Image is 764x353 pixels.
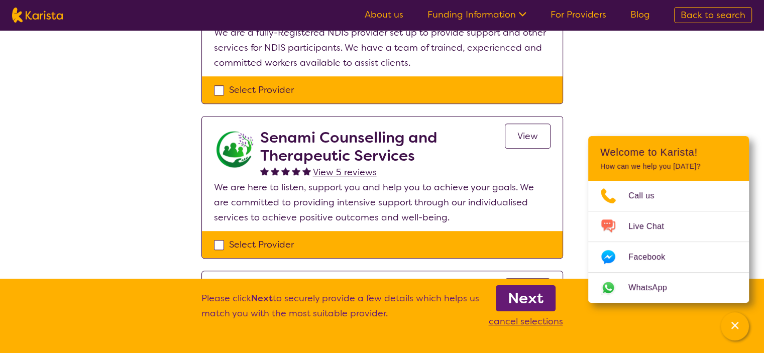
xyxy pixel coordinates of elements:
[302,167,311,175] img: fullstar
[260,129,505,165] h2: Senami Counselling and Therapeutic Services
[588,181,749,303] ul: Choose channel
[681,9,745,21] span: Back to search
[12,8,63,23] img: Karista logo
[628,250,677,265] span: Facebook
[588,273,749,303] a: Web link opens in a new tab.
[588,136,749,303] div: Channel Menu
[260,167,269,175] img: fullstar
[600,162,737,171] p: How can we help you [DATE]?
[427,9,526,21] a: Funding Information
[674,7,752,23] a: Back to search
[214,25,551,70] p: We are a fully-Registered NDIS provider set up to provide support and other services for NDIS par...
[214,180,551,225] p: We are here to listen, support you and help you to achieve your goals. We are committed to provid...
[628,188,667,203] span: Call us
[489,314,563,329] p: cancel selections
[505,124,551,149] a: View
[313,166,377,178] span: View 5 reviews
[630,9,650,21] a: Blog
[214,129,254,169] img: r7dlggcrx4wwrwpgprcg.jpg
[508,288,543,308] b: Next
[721,312,749,340] button: Channel Menu
[517,130,538,142] span: View
[281,167,290,175] img: fullstar
[251,292,273,304] b: Next
[365,9,403,21] a: About us
[292,167,300,175] img: fullstar
[628,219,676,234] span: Live Chat
[600,146,737,158] h2: Welcome to Karista!
[505,278,551,303] a: View
[313,165,377,180] a: View 5 reviews
[271,167,279,175] img: fullstar
[628,280,679,295] span: WhatsApp
[496,285,556,311] a: Next
[551,9,606,21] a: For Providers
[201,291,479,329] p: Please click to securely provide a few details which helps us match you with the most suitable pr...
